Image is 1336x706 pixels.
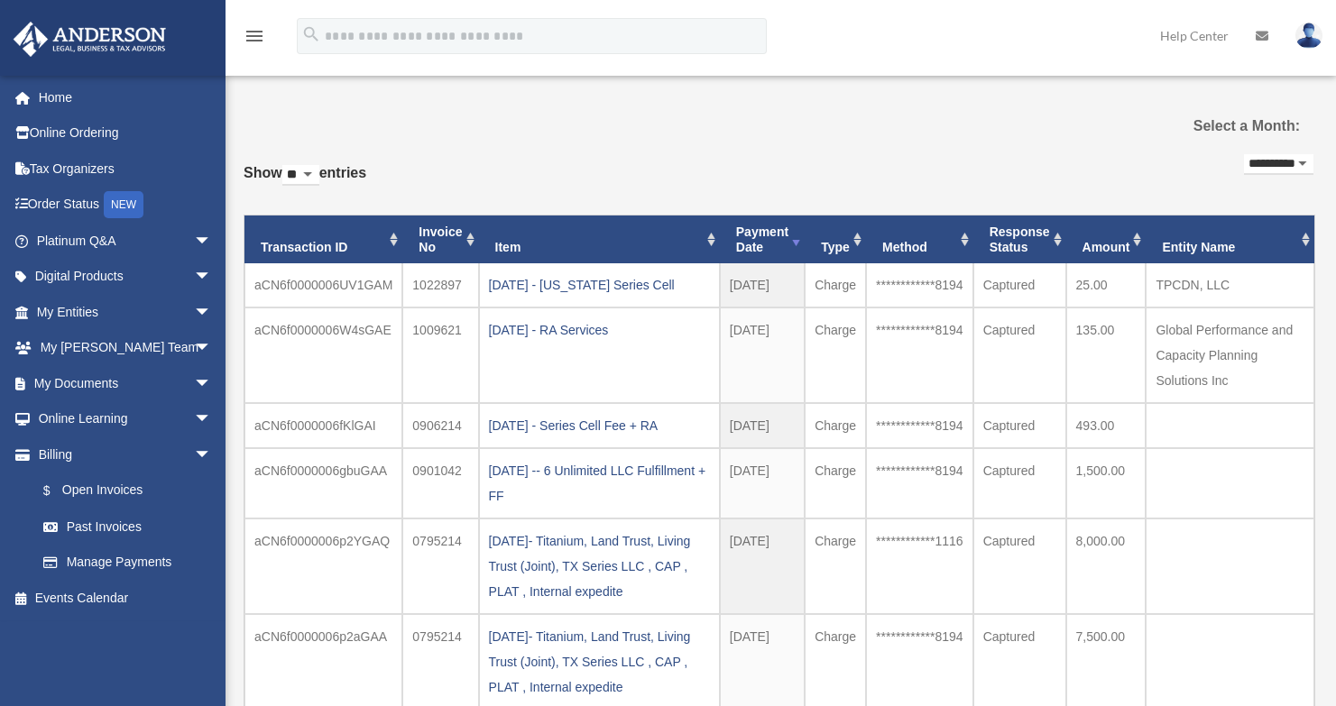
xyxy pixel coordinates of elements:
[402,403,478,448] td: 0906214
[973,448,1066,518] td: Captured
[805,518,866,614] td: Charge
[13,330,239,366] a: My [PERSON_NAME] Teamarrow_drop_down
[805,307,866,403] td: Charge
[194,365,230,402] span: arrow_drop_down
[720,518,805,614] td: [DATE]
[194,436,230,473] span: arrow_drop_down
[13,580,239,616] a: Events Calendar
[244,518,402,614] td: aCN6f0000006p2YGAQ
[805,403,866,448] td: Charge
[973,518,1066,614] td: Captured
[1146,263,1314,307] td: TPCDN, LLC
[8,22,171,57] img: Anderson Advisors Platinum Portal
[244,160,366,204] label: Show entries
[1066,448,1147,518] td: 1,500.00
[194,294,230,331] span: arrow_drop_down
[489,528,710,604] div: [DATE]- Titanium, Land Trust, Living Trust (Joint), TX Series LLC , CAP , PLAT , Internal expedite
[13,223,239,259] a: Platinum Q&Aarrow_drop_down
[489,317,710,343] div: [DATE] - RA Services
[25,545,239,581] a: Manage Payments
[1148,114,1300,139] label: Select a Month:
[1146,215,1314,264] th: Entity Name: activate to sort column ascending
[244,263,402,307] td: aCN6f0000006UV1GAM
[13,115,239,151] a: Online Ordering
[25,509,230,545] a: Past Invoices
[13,401,239,437] a: Online Learningarrow_drop_down
[805,448,866,518] td: Charge
[13,151,239,187] a: Tax Organizers
[402,215,478,264] th: Invoice No: activate to sort column ascending
[720,215,805,264] th: Payment Date: activate to sort column ascending
[104,191,143,218] div: NEW
[244,403,402,448] td: aCN6f0000006fKlGAI
[244,32,265,47] a: menu
[25,472,239,509] a: $Open Invoices
[13,259,239,295] a: Digital Productsarrow_drop_down
[973,215,1066,264] th: Response Status: activate to sort column ascending
[402,307,478,403] td: 1009621
[402,263,478,307] td: 1022897
[489,624,710,700] div: [DATE]- Titanium, Land Trust, Living Trust (Joint), TX Series LLC , CAP , PLAT , Internal expedite
[479,215,720,264] th: Item: activate to sort column ascending
[402,518,478,614] td: 0795214
[244,448,402,518] td: aCN6f0000006gbuGAA
[282,165,319,186] select: Showentries
[973,307,1066,403] td: Captured
[720,403,805,448] td: [DATE]
[1066,263,1147,307] td: 25.00
[194,259,230,296] span: arrow_drop_down
[1066,215,1147,264] th: Amount: activate to sort column ascending
[402,448,478,518] td: 0901042
[244,307,402,403] td: aCN6f0000006W4sGAE
[1066,403,1147,448] td: 493.00
[13,365,239,401] a: My Documentsarrow_drop_down
[720,263,805,307] td: [DATE]
[866,215,973,264] th: Method: activate to sort column ascending
[53,480,62,502] span: $
[973,403,1066,448] td: Captured
[194,330,230,367] span: arrow_drop_down
[194,223,230,260] span: arrow_drop_down
[805,263,866,307] td: Charge
[489,272,710,298] div: [DATE] - [US_STATE] Series Cell
[489,413,710,438] div: [DATE] - Series Cell Fee + RA
[720,307,805,403] td: [DATE]
[973,263,1066,307] td: Captured
[13,294,239,330] a: My Entitiesarrow_drop_down
[1066,518,1147,614] td: 8,000.00
[805,215,866,264] th: Type: activate to sort column ascending
[1295,23,1322,49] img: User Pic
[13,79,239,115] a: Home
[244,25,265,47] i: menu
[489,458,710,509] div: [DATE] -- 6 Unlimited LLC Fulfillment + FF
[720,448,805,518] td: [DATE]
[301,24,321,44] i: search
[1066,307,1147,403] td: 135.00
[194,401,230,438] span: arrow_drop_down
[13,436,239,472] a: Billingarrow_drop_down
[13,187,239,224] a: Order StatusNEW
[1146,307,1314,403] td: Global Performance and Capacity Planning Solutions Inc
[244,215,402,264] th: Transaction ID: activate to sort column ascending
